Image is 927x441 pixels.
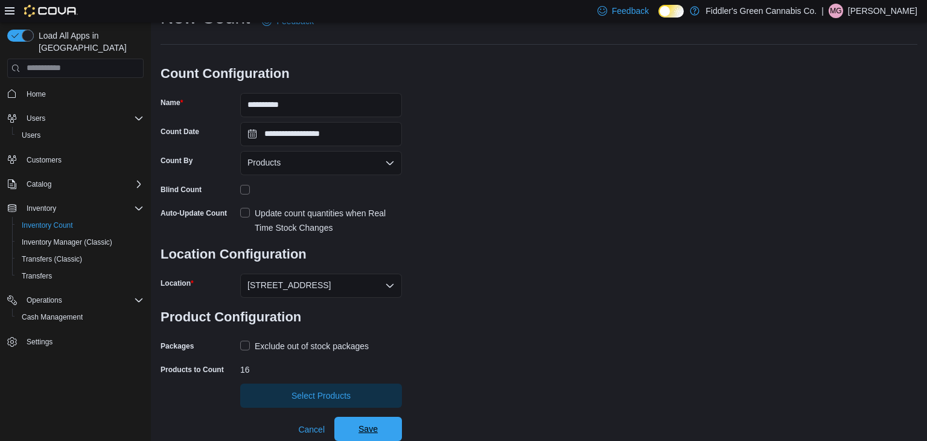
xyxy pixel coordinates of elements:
[17,269,57,283] a: Transfers
[22,130,40,140] span: Users
[22,201,144,216] span: Inventory
[22,177,144,192] span: Catalog
[12,251,148,268] button: Transfers (Classic)
[2,333,148,350] button: Settings
[247,155,281,170] span: Products
[161,341,194,351] label: Packages
[2,151,148,169] button: Customers
[161,298,402,336] h3: Product Configuration
[240,360,402,375] div: 16
[2,110,148,127] button: Users
[830,4,841,18] span: MG
[22,220,73,230] span: Inventory Count
[358,423,378,435] span: Save
[22,254,82,264] span: Transfers (Classic)
[161,208,227,218] label: Auto-Update Count
[22,334,144,349] span: Settings
[161,54,402,93] h3: Count Configuration
[291,390,351,402] span: Select Products
[12,234,148,251] button: Inventory Manager (Classic)
[2,85,148,103] button: Home
[22,153,66,167] a: Customers
[255,206,402,235] div: Update count quantities when Real Time Stock Changes
[848,4,917,18] p: [PERSON_NAME]
[17,252,87,266] a: Transfers (Classic)
[161,235,402,274] h3: Location Configuration
[22,271,52,281] span: Transfers
[658,5,684,18] input: Dark Mode
[2,200,148,217] button: Inventory
[298,423,325,436] span: Cancel
[22,293,144,307] span: Operations
[17,128,144,143] span: Users
[27,89,46,99] span: Home
[821,4,824,18] p: |
[27,337,53,347] span: Settings
[17,218,144,233] span: Inventory Count
[27,155,62,165] span: Customers
[255,339,369,353] div: Exclude out of stock packages
[2,176,148,193] button: Catalog
[24,5,78,17] img: Cova
[385,158,395,168] button: Open list of options
[22,237,112,247] span: Inventory Manager (Classic)
[161,127,199,137] label: Count Date
[17,235,117,249] a: Inventory Manager (Classic)
[17,310,88,324] a: Cash Management
[22,335,57,349] a: Settings
[240,384,402,408] button: Select Products
[7,80,144,382] nav: Complex example
[22,86,144,101] span: Home
[27,295,62,305] span: Operations
[22,293,67,307] button: Operations
[22,87,51,101] a: Home
[247,278,331,292] span: [STREET_ADDRESS]
[12,309,148,326] button: Cash Management
[17,252,144,266] span: Transfers (Classic)
[334,417,402,441] button: Save
[706,4,817,18] p: Fiddler's Green Cannabis Co.
[12,127,148,144] button: Users
[27,179,51,189] span: Catalog
[34,30,144,54] span: Load All Apps in [GEOGRAPHIC_DATA]
[12,217,148,234] button: Inventory Count
[2,292,148,309] button: Operations
[240,122,402,146] input: Press the down key to open a popover containing a calendar.
[22,152,144,167] span: Customers
[17,218,78,233] a: Inventory Count
[17,128,45,143] a: Users
[17,269,144,283] span: Transfers
[12,268,148,285] button: Transfers
[161,365,224,375] label: Products to Count
[161,156,193,166] label: Count By
[22,201,61,216] button: Inventory
[17,310,144,324] span: Cash Management
[161,278,194,288] label: Location
[17,235,144,249] span: Inventory Manager (Classic)
[22,111,144,126] span: Users
[22,111,50,126] button: Users
[385,281,395,291] button: Open list of options
[27,114,45,123] span: Users
[22,312,83,322] span: Cash Management
[22,177,56,192] button: Catalog
[829,4,843,18] div: Michael Gagnon
[161,98,183,108] label: Name
[27,204,56,213] span: Inventory
[612,5,649,17] span: Feedback
[161,185,202,195] div: Blind Count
